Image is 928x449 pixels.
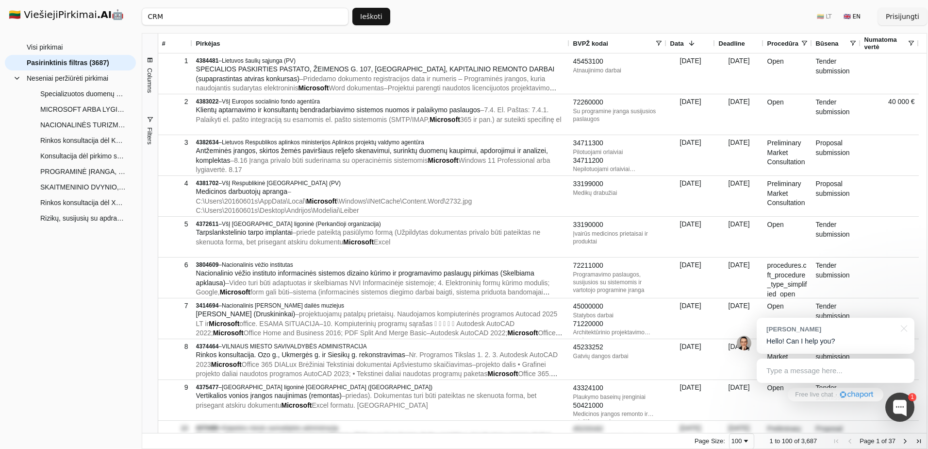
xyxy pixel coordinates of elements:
span: C:\Users\20160601s\AppData\Local\ [196,197,306,205]
span: Konsultacija dėl pirkimo sąlygų projekto "AP-63940-2 Diagnostikos reagentai ir papildomos priemon... [40,149,126,163]
span: Rinkos konsultacija dėl Kontaktų centro paslaugų įsigijimo [40,133,126,148]
div: Proposal submission [812,135,861,175]
div: – [196,383,565,391]
span: [GEOGRAPHIC_DATA] ligoninė [GEOGRAPHIC_DATA] ([GEOGRAPHIC_DATA]) [222,384,432,391]
div: [DATE] [715,258,763,298]
span: 4373480 [196,425,219,432]
span: 1 [770,437,773,445]
div: 1 [908,393,916,401]
span: 3,687 [801,437,817,445]
span: Microsoft [298,84,329,92]
span: – [196,106,562,123]
div: 9 [162,380,188,395]
span: Specializuotos duomenų analizės ir vizualizacijos programinės įrangos licencija (PPR-574) [40,86,126,101]
div: Open [763,298,812,339]
div: First Page [832,437,840,445]
div: [DATE] [715,135,763,175]
span: Numatoma vertė [864,36,907,51]
div: Medikų drabužiai [573,189,663,197]
span: 3804609 [196,261,219,268]
span: 4374464 [196,343,219,350]
div: Nepilotuojami orlaiviai [573,165,663,173]
span: Rizikų, susijusių su apdraustųjų civiline atsakomybe, draudimo (vadovų civilinės atsakomybės drau... [40,211,126,225]
input: Greita paieška... [142,8,348,25]
span: – [196,228,541,246]
span: NACIONALINĖS TURIZMO INFORMACINĖS SISTEMOS MODERNIZAVIMO IR DIEGIMO PASLAUGOS [40,118,126,132]
div: Atnaujinimo darbai [573,67,663,74]
span: Nr. Programos Tikslas 1. 2. 3. Autodesk AutoCAD 2023 [196,351,558,368]
div: – [196,179,565,187]
div: · [835,390,837,399]
span: Lietuvos Respublikos aplinkos ministerijos Aplinkos projektų valdymo agentūra [222,139,424,146]
span: – [196,392,537,409]
div: Page Size [729,433,754,449]
div: Open [763,217,812,257]
div: Previous Page [846,437,854,445]
span: 4384481 [196,57,219,64]
span: Windows 11 Professional arba lygiavertė. 8.17 [196,156,550,174]
span: Office Home and Business 2016; PDF Split And Merge Basic [244,329,427,337]
div: [DATE] [715,339,763,380]
div: 45000000 [573,302,663,311]
div: Įvairūs medicinos prietaisai ir produktai [573,230,663,245]
div: 45453100 [573,57,663,67]
span: Pasirinktinis filtras (3687) [27,55,109,70]
span: Rinkos konsultacija dėl XDR sprendimo (licencijų) nuomos (įskaitant saugumo operacijų centro (SOC... [40,195,126,210]
span: – [196,156,550,174]
div: 34711300 [573,138,663,148]
span: projektuojamų patalpų prietaisų. Naudojamos kompiuterinės programos Autocad 2025 LT ir [196,310,558,328]
span: 100 [782,437,793,445]
div: [DATE] [715,53,763,94]
span: Microsoft [428,156,458,164]
div: 72211000 [573,261,663,271]
div: Statybos darbai [573,311,663,319]
span: Nacionalinis vėžio institutas [222,261,293,268]
div: [DATE] [666,135,715,175]
span: Excel formatu. [GEOGRAPHIC_DATA] [312,401,428,409]
span: – [196,188,472,214]
span: Video turi būti adaptuotas ir skelbiamas NVI Informacinėje sistemoje; 4. Elektroninių formų kūrim... [196,279,550,296]
div: 7 [162,299,188,313]
div: Pilotuojami orlaiviai [573,148,663,156]
div: 100 [731,437,742,445]
span: 4383022 [196,98,219,105]
div: Type a message here... [757,359,914,383]
div: 50421000 [573,401,663,411]
div: Plaukymo baseinų įrenginiai [573,393,663,401]
div: 1 [162,54,188,68]
span: of [794,437,799,445]
span: 37 [889,437,895,445]
div: Last Page [915,437,923,445]
a: Free live chat· [788,388,883,401]
button: Prisijungti [878,8,927,25]
div: – [196,57,565,65]
div: – [196,424,565,432]
div: – [196,343,565,350]
span: MICROSOFT ARBA LYGIAVERTĖS PROGRAMINĖS ĮRANGOS LICENCIJŲ ĮSIGIJIMAS [40,102,126,117]
div: Medicinos įrangos remonto ir priežiūros paslaugos [573,410,663,418]
span: office. ESAMA SITUACIJA [239,320,319,328]
span: [PERSON_NAME] (Druskininkai) [196,310,296,318]
div: Next Page [901,437,909,445]
div: Tender submission [812,53,861,94]
span: of [881,437,887,445]
span: priedas). Dokumentas turi būti pateiktas ne skenuota forma, bet prisegant atskiru dokumentu [196,392,537,409]
div: 45233162 [573,424,663,434]
span: PROGRAMINĖ ĮRANGA, SKIRTA NKSC NUSIKALSTAMŲ VEIKŲ ELEKTRONINĖJE ERDVĖJE TYRIMŲ IR MOKYMŲ LABORATO... [40,164,126,179]
span: priede pateiktą pasiūlymo formą (Užpildytas dokumentas privalo būti pateiktas ne skenuota forma, ... [196,228,541,246]
div: 40 000 € [861,94,919,135]
span: Vertikalios vonios įrangos naujinimas (remontas) [196,392,342,399]
div: 8 [162,340,188,354]
div: Open [763,380,812,420]
span: Nacionalinio vėžio instituto informacinės sistemos dizaino kūrimo ir programavimo paslaugų pirkim... [196,269,534,287]
div: [DATE] [715,298,763,339]
div: – [196,220,565,228]
img: Jonas [737,336,751,350]
span: Microsoft [281,401,312,409]
div: Open [763,53,812,94]
div: 43324100 [573,383,663,393]
span: VšĮ Respublikinė [GEOGRAPHIC_DATA] (PV) [222,180,341,187]
div: 10 [162,421,188,435]
div: Tender submission [812,94,861,135]
span: Columns [146,68,153,93]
